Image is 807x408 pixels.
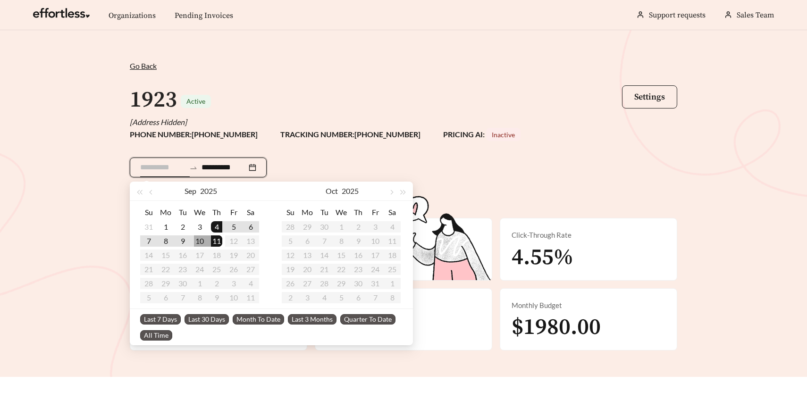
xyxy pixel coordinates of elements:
[299,205,316,220] th: Mo
[189,164,198,172] span: swap-right
[242,205,259,220] th: Sa
[280,130,420,139] strong: TRACKING NUMBER: [PHONE_NUMBER]
[282,205,299,220] th: Su
[208,220,225,234] td: 2025-09-04
[189,163,198,172] span: to
[211,235,222,247] div: 11
[649,10,706,20] a: Support requests
[200,182,217,200] button: 2025
[233,314,284,325] span: Month To Date
[242,220,259,234] td: 2025-09-06
[130,130,258,139] strong: PHONE NUMBER: [PHONE_NUMBER]
[492,131,515,139] span: Inactive
[316,205,333,220] th: Tu
[185,314,229,325] span: Last 30 Days
[174,205,191,220] th: Tu
[191,205,208,220] th: We
[130,61,157,70] span: Go Back
[140,234,157,248] td: 2025-09-07
[143,235,154,247] div: 7
[160,221,171,233] div: 1
[194,235,205,247] div: 10
[157,234,174,248] td: 2025-09-08
[512,313,601,341] span: $1980.00
[208,234,225,248] td: 2025-09-11
[634,92,665,102] span: Settings
[326,182,338,200] button: Oct
[130,117,187,126] i: [Address Hidden]
[443,130,521,139] strong: PRICING AI:
[174,220,191,234] td: 2025-09-02
[288,314,336,325] span: Last 3 Months
[186,97,205,105] span: Active
[512,230,665,241] div: Click-Through Rate
[737,10,774,20] span: Sales Team
[512,243,573,272] span: 4.55%
[512,300,665,311] div: Monthly Budget
[333,205,350,220] th: We
[185,182,196,200] button: Sep
[175,11,233,20] a: Pending Invoices
[245,221,256,233] div: 6
[340,314,395,325] span: Quarter To Date
[160,235,171,247] div: 8
[130,86,177,114] h1: 1923
[177,221,188,233] div: 2
[177,235,188,247] div: 9
[191,234,208,248] td: 2025-09-10
[140,314,181,325] span: Last 7 Days
[208,205,225,220] th: Th
[194,221,205,233] div: 3
[143,221,154,233] div: 31
[191,220,208,234] td: 2025-09-03
[350,205,367,220] th: Th
[384,205,401,220] th: Sa
[228,221,239,233] div: 5
[622,85,677,108] button: Settings
[140,330,172,341] span: All Time
[140,220,157,234] td: 2025-08-31
[157,205,174,220] th: Mo
[211,221,222,233] div: 4
[174,234,191,248] td: 2025-09-09
[157,220,174,234] td: 2025-09-01
[367,205,384,220] th: Fr
[225,205,242,220] th: Fr
[109,11,156,20] a: Organizations
[225,220,242,234] td: 2025-09-05
[342,182,359,200] button: 2025
[140,205,157,220] th: Su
